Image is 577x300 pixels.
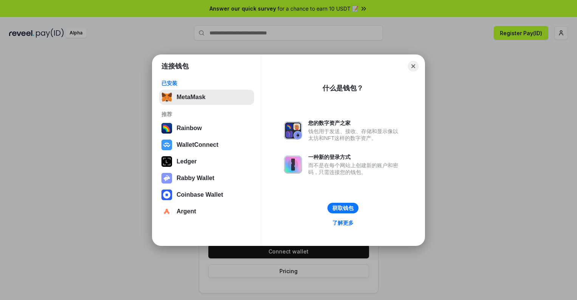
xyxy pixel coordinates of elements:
div: 一种新的登录方式 [308,154,402,160]
button: 获取钱包 [327,203,358,213]
img: svg+xml,%3Csvg%20width%3D%2228%22%20height%3D%2228%22%20viewBox%3D%220%200%2028%2028%22%20fill%3D... [161,190,172,200]
img: svg+xml,%3Csvg%20width%3D%22120%22%20height%3D%22120%22%20viewBox%3D%220%200%20120%20120%22%20fil... [161,123,172,134]
img: svg+xml,%3Csvg%20width%3D%2228%22%20height%3D%2228%22%20viewBox%3D%220%200%2028%2028%22%20fill%3D... [161,140,172,150]
div: 什么是钱包？ [323,84,363,93]
div: 获取钱包 [332,205,354,211]
div: MetaMask [177,94,205,101]
div: Argent [177,208,196,215]
div: 而不是在每个网站上创建新的账户和密码，只需连接您的钱包。 [308,162,402,176]
div: 推荐 [161,111,252,118]
div: WalletConnect [177,141,219,148]
div: 钱包用于发送、接收、存储和显示像以太坊和NFT这样的数字资产。 [308,128,402,141]
div: 已安装 [161,80,252,87]
img: svg+xml,%3Csvg%20xmlns%3D%22http%3A%2F%2Fwww.w3.org%2F2000%2Fsvg%22%20fill%3D%22none%22%20viewBox... [161,173,172,183]
button: Rabby Wallet [159,171,254,186]
img: svg+xml,%3Csvg%20fill%3D%22none%22%20height%3D%2233%22%20viewBox%3D%220%200%2035%2033%22%20width%... [161,92,172,103]
button: MetaMask [159,90,254,105]
button: Argent [159,204,254,219]
img: svg+xml,%3Csvg%20width%3D%2228%22%20height%3D%2228%22%20viewBox%3D%220%200%2028%2028%22%20fill%3D... [161,206,172,217]
button: Rainbow [159,121,254,136]
h1: 连接钱包 [161,62,189,71]
div: Rabby Wallet [177,175,214,182]
div: 了解更多 [332,219,354,226]
img: svg+xml,%3Csvg%20xmlns%3D%22http%3A%2F%2Fwww.w3.org%2F2000%2Fsvg%22%20width%3D%2228%22%20height%3... [161,156,172,167]
div: Rainbow [177,125,202,132]
button: Close [408,61,419,72]
div: 您的数字资产之家 [308,120,402,126]
a: 了解更多 [328,218,358,228]
button: Coinbase Wallet [159,187,254,202]
button: Ledger [159,154,254,169]
div: Coinbase Wallet [177,191,223,198]
button: WalletConnect [159,137,254,152]
div: Ledger [177,158,197,165]
img: svg+xml,%3Csvg%20xmlns%3D%22http%3A%2F%2Fwww.w3.org%2F2000%2Fsvg%22%20fill%3D%22none%22%20viewBox... [284,121,302,140]
img: svg+xml,%3Csvg%20xmlns%3D%22http%3A%2F%2Fwww.w3.org%2F2000%2Fsvg%22%20fill%3D%22none%22%20viewBox... [284,155,302,174]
